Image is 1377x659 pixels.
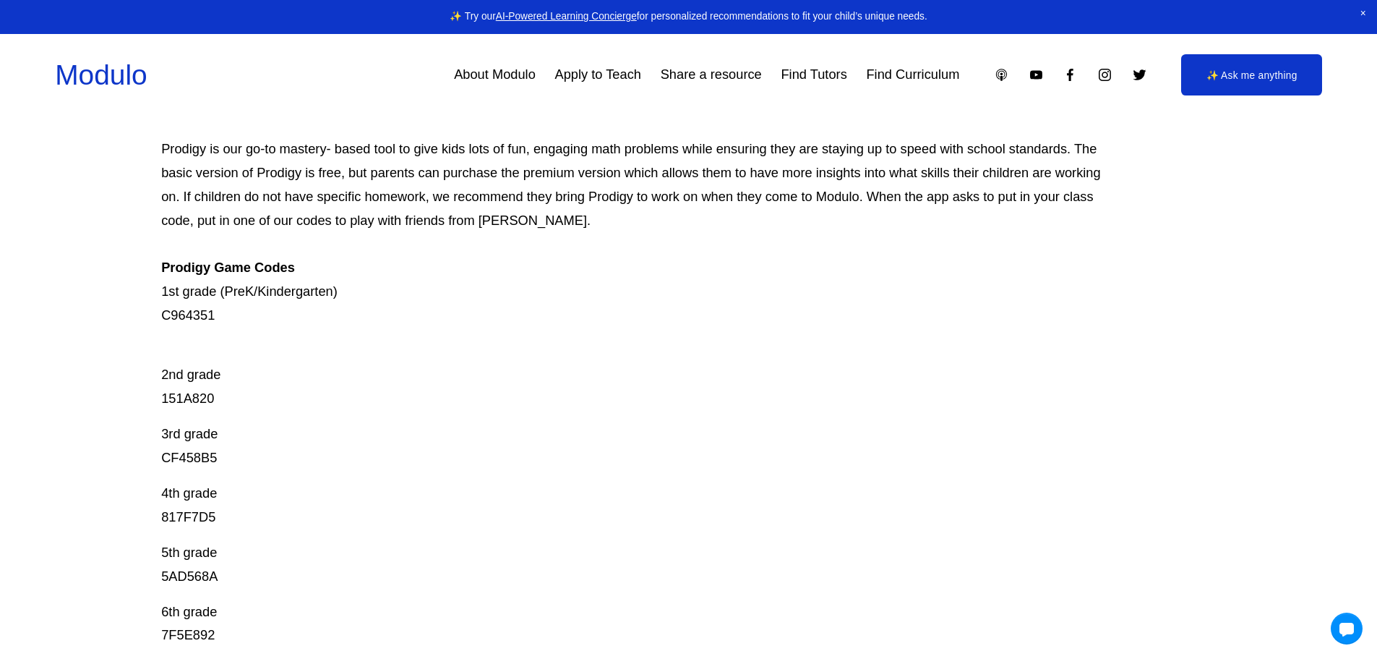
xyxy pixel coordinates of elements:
a: Instagram [1097,67,1112,82]
a: Find Tutors [781,61,846,88]
a: Modulo [55,59,147,90]
p: 2nd grade 151A820 [161,339,1110,411]
a: Facebook [1063,67,1078,82]
a: Apple Podcasts [994,67,1009,82]
a: YouTube [1029,67,1044,82]
a: Find Curriculum [866,61,959,88]
p: 5th grade 5AD568A [161,541,1110,589]
a: Twitter [1132,67,1147,82]
a: Apply to Teach [555,61,641,88]
a: AI-Powered Learning Concierge [496,11,637,22]
p: 6th grade 7F5E892 [161,600,1110,648]
a: ✨ Ask me anything [1181,54,1322,95]
a: Share a resource [661,61,762,88]
p: Prodigy is our go-to mastery- based tool to give kids lots of fun, engaging math problems while e... [161,137,1110,328]
p: 3rd grade CF458B5 [161,422,1110,470]
a: About Modulo [454,61,536,88]
strong: Prodigy Game Codes [161,260,295,275]
p: 4th grade 817F7D5 [161,482,1110,530]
